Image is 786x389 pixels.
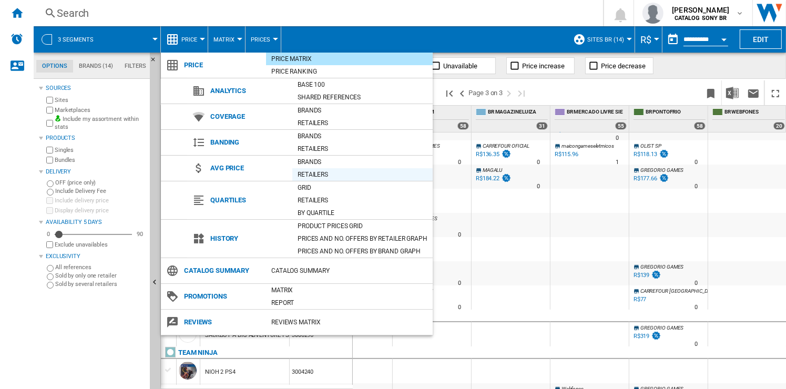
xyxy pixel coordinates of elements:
div: Price Matrix [266,54,433,64]
span: Banding [205,135,292,150]
div: Retailers [292,118,433,128]
span: Avg price [205,161,292,176]
div: By quartile [292,208,433,218]
div: Price Ranking [266,66,433,77]
span: Quartiles [205,193,292,208]
span: History [205,231,292,246]
span: Price [179,58,266,73]
div: Prices and No. offers by brand graph [292,246,433,257]
img: tab_domain_overview_orange.svg [44,61,52,69]
span: Reviews [179,315,266,330]
img: logo_orange.svg [17,17,25,25]
div: Base 100 [292,79,433,90]
span: Coverage [205,109,292,124]
div: Matrix [266,285,433,295]
div: REVIEWS Matrix [266,317,433,327]
span: Analytics [205,84,292,98]
span: Promotions [179,289,266,304]
div: Retailers [292,195,433,206]
div: Report [266,298,433,308]
img: website_grey.svg [17,27,25,36]
div: Palavras-chave [123,62,169,69]
span: Catalog Summary [179,263,266,278]
div: Brands [292,131,433,141]
div: Domínio [55,62,80,69]
img: tab_keywords_by_traffic_grey.svg [111,61,119,69]
div: v 4.0.25 [29,17,52,25]
div: Brands [292,105,433,116]
div: Catalog Summary [266,265,433,276]
div: Shared references [292,92,433,103]
div: Brands [292,157,433,167]
div: Retailers [292,144,433,154]
div: Prices and No. offers by retailer graph [292,233,433,244]
div: Product prices grid [292,221,433,231]
div: [PERSON_NAME]: [DOMAIN_NAME] [27,27,150,36]
div: Retailers [292,169,433,180]
div: Grid [292,182,433,193]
